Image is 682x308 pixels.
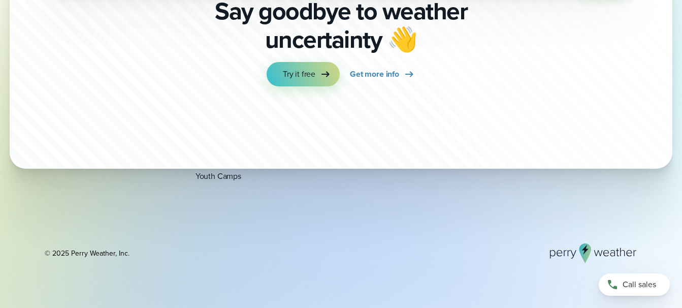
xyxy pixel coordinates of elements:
[283,68,315,80] span: Try it free
[350,62,415,86] a: Get more info
[350,68,399,80] span: Get more info
[196,170,241,182] a: Youth Camps
[599,273,670,296] a: Call sales
[623,279,656,291] span: Call sales
[267,62,340,86] a: Try it free
[45,248,129,258] div: © 2025 Perry Weather, Inc.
